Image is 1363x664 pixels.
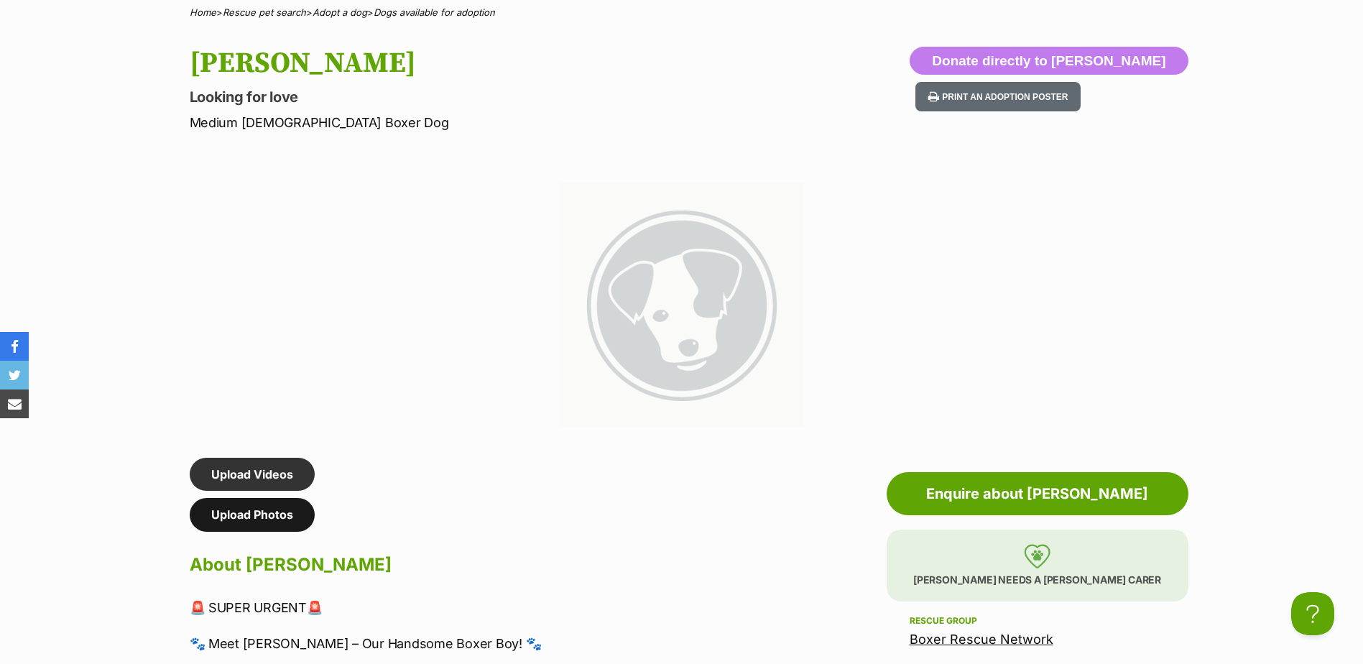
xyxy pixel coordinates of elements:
[313,6,367,18] a: Adopt a dog
[910,632,1053,647] a: Boxer Rescue Network
[190,113,798,132] p: Medium [DEMOGRAPHIC_DATA] Boxer Dog
[190,87,798,107] p: Looking for love
[910,615,1165,627] div: Rescue group
[190,549,783,581] h2: About [PERSON_NAME]
[915,82,1081,111] button: Print an adoption poster
[190,458,315,491] a: Upload Videos
[1291,592,1334,635] iframe: Help Scout Beacon - Open
[190,598,783,617] p: 🚨 SUPER URGENT🚨
[887,530,1188,601] p: [PERSON_NAME] needs a [PERSON_NAME] carer
[154,7,1210,18] div: > > >
[190,47,798,80] h1: [PERSON_NAME]
[1024,544,1050,568] img: foster-care-31f2a1ccfb079a48fc4dc6d2a002ce68c6d2b76c7ccb9e0da61f6cd5abbf869a.svg
[910,47,1188,75] button: Donate directly to [PERSON_NAME]
[190,634,783,653] p: 🐾 Meet [PERSON_NAME] – Our Handsome Boxer Boy! 🐾
[223,6,306,18] a: Rescue pet search
[190,6,216,18] a: Home
[560,183,804,427] img: petrescue default image
[887,472,1188,515] a: Enquire about [PERSON_NAME]
[190,498,315,531] a: Upload Photos
[374,6,495,18] a: Dogs available for adoption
